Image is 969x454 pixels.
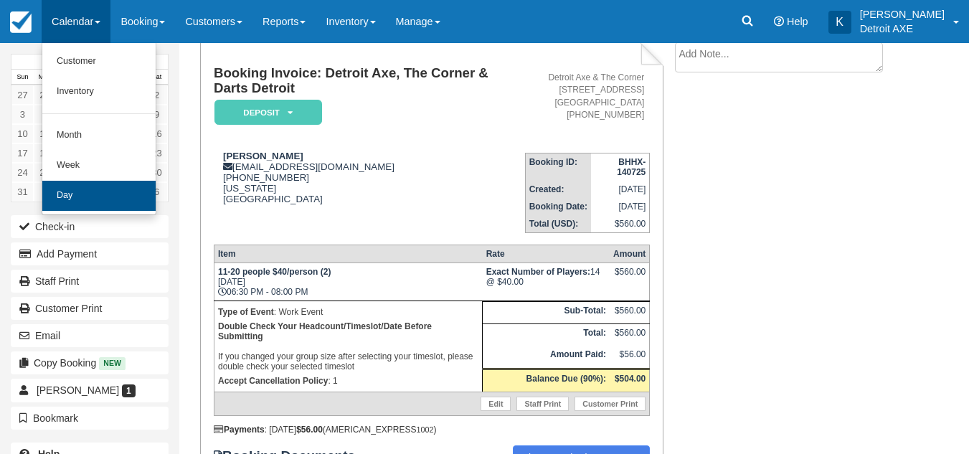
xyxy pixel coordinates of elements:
[214,100,322,125] em: Deposit
[483,324,610,346] th: Total:
[214,99,317,126] a: Deposit
[591,215,650,233] td: $560.00
[99,357,126,369] span: New
[34,143,56,163] a: 18
[11,324,169,347] button: Email
[146,163,168,182] a: 30
[11,270,169,293] a: Staff Print
[11,379,169,402] a: [PERSON_NAME] 1
[11,85,34,105] a: 27
[11,143,34,163] a: 17
[483,302,610,324] th: Sub-Total:
[34,85,56,105] a: 28
[11,70,34,85] th: Sun
[525,198,591,215] th: Booking Date:
[146,85,168,105] a: 2
[610,245,650,263] th: Amount
[11,163,34,182] a: 24
[481,397,511,411] a: Edit
[525,215,591,233] th: Total (USD):
[860,7,945,22] p: [PERSON_NAME]
[218,321,432,341] b: Double Check Your Headcount/Timeslot/Date Before Submitting
[34,70,56,85] th: Mon
[214,425,265,435] strong: Payments
[531,72,645,121] address: Detroit Axe & The Corner [STREET_ADDRESS] [GEOGRAPHIC_DATA] [PHONE_NUMBER]
[218,376,328,386] strong: Accept Cancellation Policy
[591,181,650,198] td: [DATE]
[10,11,32,33] img: checkfront-main-nav-mini-logo.png
[214,151,525,204] div: [EMAIL_ADDRESS][DOMAIN_NAME] [PHONE_NUMBER] [US_STATE] [GEOGRAPHIC_DATA]
[218,307,274,317] strong: Type of Event
[34,182,56,202] a: 1
[214,425,650,435] div: : [DATE] (AMERICAN_EXPRESS )
[42,181,156,211] a: Day
[483,369,610,392] th: Balance Due (90%):
[483,263,610,301] td: 14 @ $40.00
[483,346,610,369] th: Amount Paid:
[218,267,331,277] strong: 11-20 people $40/person (2)
[214,66,525,95] h1: Booking Invoice: Detroit Axe, The Corner & Darts Detroit
[34,105,56,124] a: 4
[42,43,156,215] ul: Calendar
[11,242,169,265] button: Add Payment
[223,151,303,161] strong: [PERSON_NAME]
[417,425,434,434] small: 1002
[11,182,34,202] a: 31
[34,163,56,182] a: 25
[42,47,156,77] a: Customer
[42,77,156,107] a: Inventory
[218,305,478,319] p: : Work Event
[11,351,169,374] button: Copy Booking New
[525,181,591,198] th: Created:
[787,16,808,27] span: Help
[122,384,136,397] span: 1
[11,407,169,430] button: Bookmark
[37,384,119,396] span: [PERSON_NAME]
[42,120,156,151] a: Month
[774,16,784,27] i: Help
[591,198,650,215] td: [DATE]
[575,397,646,411] a: Customer Print
[214,263,482,301] td: [DATE] 06:30 PM - 08:00 PM
[146,143,168,163] a: 23
[146,105,168,124] a: 9
[610,302,650,324] td: $560.00
[146,124,168,143] a: 16
[486,267,590,277] strong: Exact Number of Players
[613,267,646,288] div: $560.00
[296,425,323,435] strong: $56.00
[218,319,478,374] p: If you changed your group size after selecting your timeslot, please double check your selected t...
[42,151,156,181] a: Week
[11,297,169,320] a: Customer Print
[146,70,168,85] th: Sat
[483,245,610,263] th: Rate
[146,182,168,202] a: 6
[617,157,646,177] strong: BHHX-140725
[615,374,646,384] strong: $504.00
[610,324,650,346] td: $560.00
[828,11,851,34] div: K
[214,245,482,263] th: Item
[860,22,945,36] p: Detroit AXE
[610,346,650,369] td: $56.00
[11,124,34,143] a: 10
[11,105,34,124] a: 3
[218,374,478,388] p: : 1
[34,124,56,143] a: 11
[516,397,569,411] a: Staff Print
[525,153,591,181] th: Booking ID:
[11,215,169,238] button: Check-in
